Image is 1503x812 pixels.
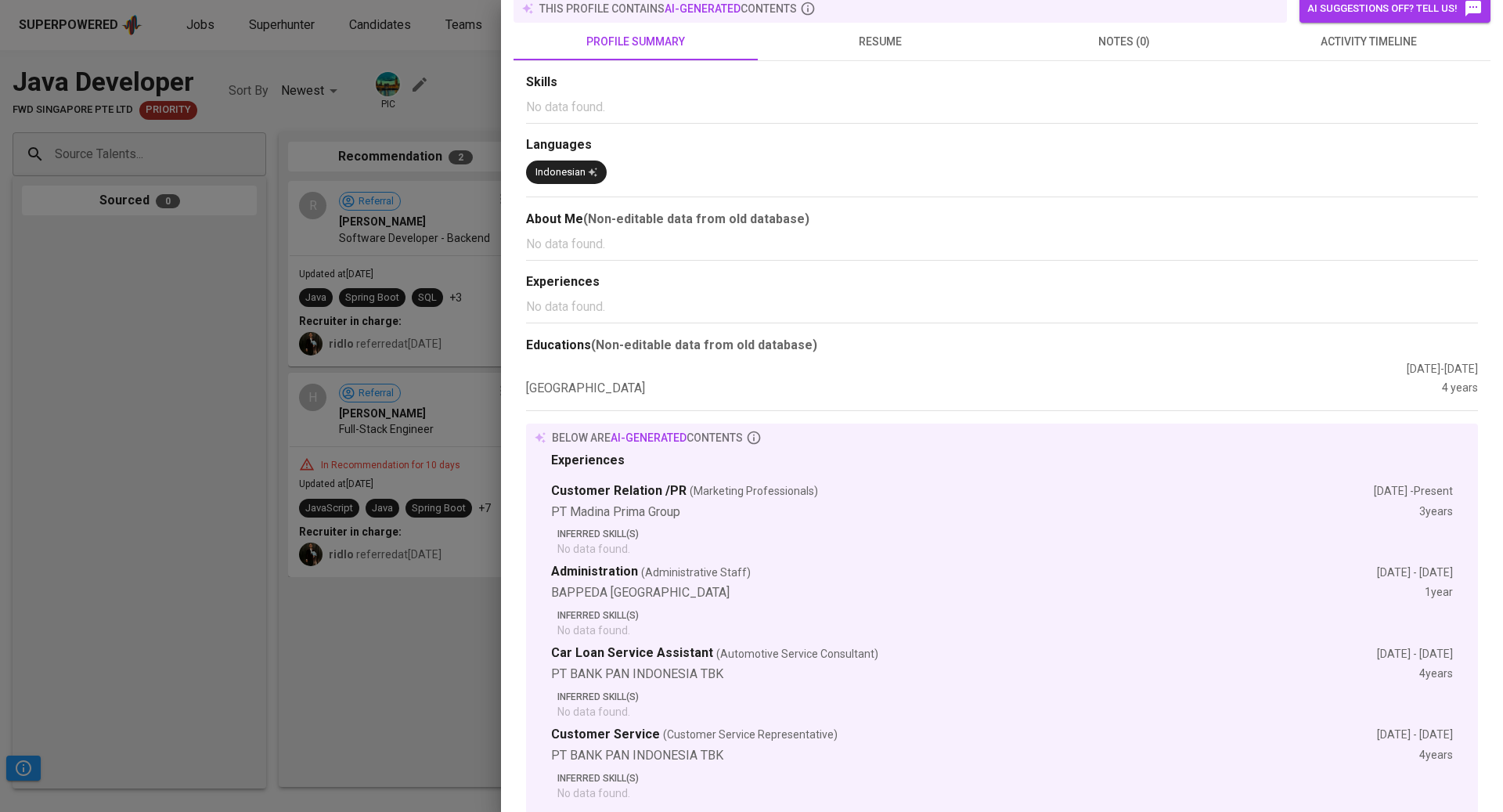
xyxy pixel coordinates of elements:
[539,1,797,16] p: this profile contains contents
[716,646,878,662] span: (Automotive Service Consultant)
[1419,503,1453,521] div: 3 years
[535,165,597,180] div: Indonesian
[583,211,809,226] b: (Non-editable data from old database)
[551,747,1419,765] div: PT BANK PAN INDONESIA TBK
[1011,32,1237,52] span: notes (0)
[526,298,1478,316] p: No data found.
[526,273,1478,291] div: Experiences
[551,726,1377,744] div: Customer Service
[1377,727,1453,742] div: [DATE] - [DATE]
[551,563,1377,581] div: Administration
[557,541,1453,557] p: No data found.
[1256,32,1481,52] span: activity timeline
[557,690,1453,704] p: Inferred Skill(s)
[1407,363,1478,375] span: [DATE] - [DATE]
[526,380,1442,398] div: [GEOGRAPHIC_DATA]
[663,727,838,742] span: (Customer Service Representative)
[551,452,1453,470] div: Experiences
[1374,483,1453,499] div: [DATE] - Present
[1419,747,1453,765] div: 4 years
[526,98,1478,117] p: No data found.
[641,565,751,580] span: (Administrative Staff)
[1442,380,1478,398] div: 4 years
[690,483,818,499] span: (Marketing Professionals)
[551,644,1377,662] div: Car Loan Service Assistant
[611,431,687,444] span: AI-generated
[557,785,1453,801] p: No data found.
[526,136,1478,154] div: Languages
[1377,565,1453,580] div: [DATE] - [DATE]
[665,2,741,15] span: AI-generated
[591,337,817,352] b: (Non-editable data from old database)
[1377,646,1453,662] div: [DATE] - [DATE]
[1425,584,1453,602] div: 1 year
[557,623,1453,638] p: No data found.
[551,584,1425,602] div: BAPPEDA [GEOGRAPHIC_DATA]
[526,235,1478,254] p: No data found.
[552,430,743,446] p: below are contents
[551,482,1374,500] div: Customer Relation /PR
[526,210,1478,229] div: About Me
[557,608,1453,623] p: Inferred Skill(s)
[551,503,1419,521] div: PT Madina Prima Group
[557,771,1453,785] p: Inferred Skill(s)
[767,32,993,52] span: resume
[551,666,1419,684] div: PT BANK PAN INDONESIA TBK
[523,32,748,52] span: profile summary
[1419,666,1453,684] div: 4 years
[526,74,1478,92] div: Skills
[526,336,1478,355] div: Educations
[557,527,1453,541] p: Inferred Skill(s)
[557,704,1453,720] p: No data found.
